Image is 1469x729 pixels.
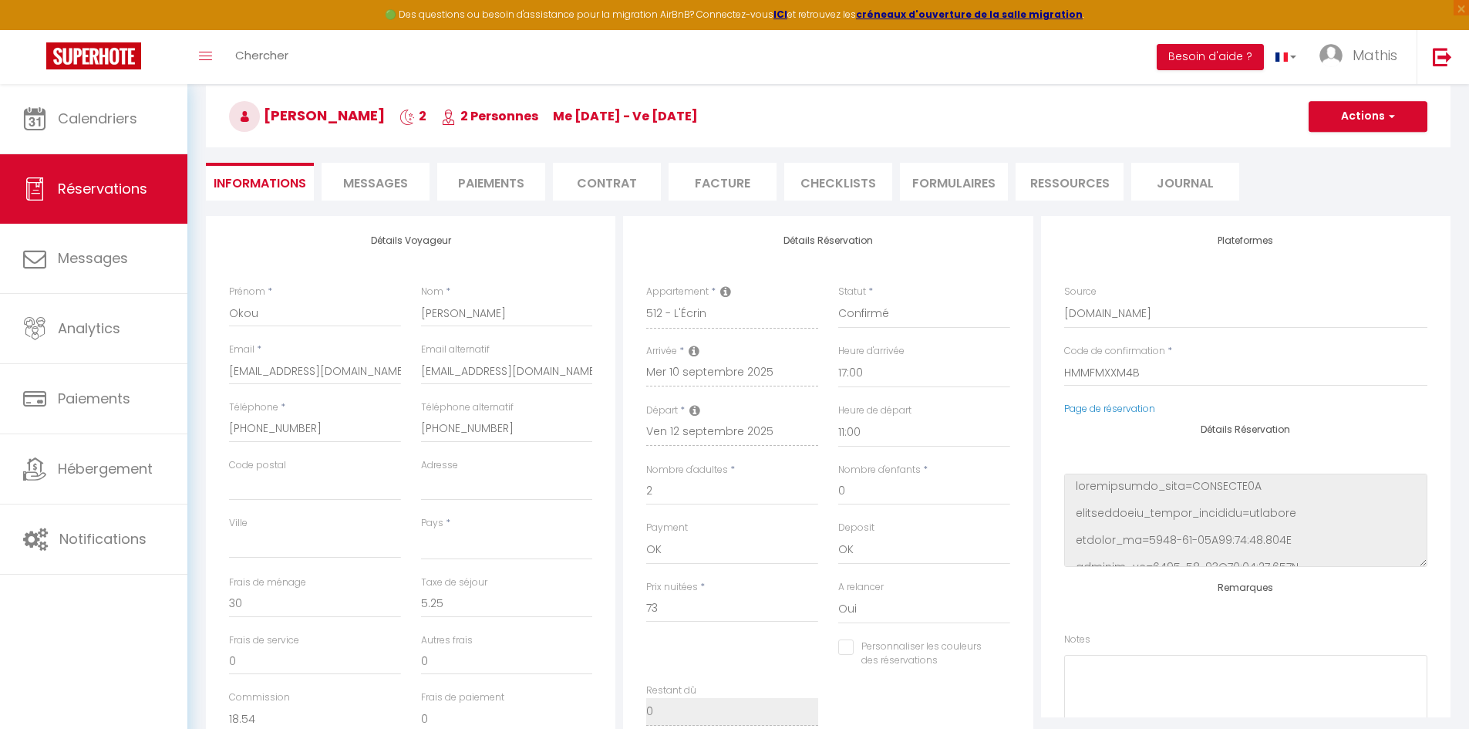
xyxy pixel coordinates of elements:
[46,42,141,69] img: Super Booking
[838,521,874,535] label: Deposit
[669,163,777,201] li: Facture
[1308,30,1417,84] a: ... Mathis
[437,163,545,201] li: Paiements
[229,285,265,299] label: Prénom
[838,463,921,478] label: Nombre d'enfants
[58,248,128,268] span: Messages
[229,458,286,473] label: Code postal
[1157,44,1264,70] button: Besoin d'aide ?
[58,179,147,198] span: Réservations
[1016,163,1124,201] li: Ressources
[1309,101,1427,132] button: Actions
[206,163,314,201] li: Informations
[224,30,300,84] a: Chercher
[421,516,443,531] label: Pays
[553,107,698,125] span: me [DATE] - ve [DATE]
[421,400,514,415] label: Téléphone alternatif
[58,459,153,478] span: Hébergement
[421,458,458,473] label: Adresse
[421,690,504,705] label: Frais de paiement
[229,400,278,415] label: Téléphone
[421,633,473,648] label: Autres frais
[1064,344,1165,359] label: Code de confirmation
[646,580,698,595] label: Prix nuitées
[1353,46,1397,65] span: Mathis
[553,163,661,201] li: Contrat
[646,521,688,535] label: Payment
[1064,235,1427,246] h4: Plateformes
[646,285,709,299] label: Appartement
[1131,163,1239,201] li: Journal
[838,344,905,359] label: Heure d'arrivée
[421,285,443,299] label: Nom
[58,389,130,408] span: Paiements
[343,174,408,192] span: Messages
[229,343,254,357] label: Email
[773,8,787,21] a: ICI
[58,109,137,128] span: Calendriers
[421,575,487,590] label: Taxe de séjour
[784,163,892,201] li: CHECKLISTS
[1064,285,1097,299] label: Source
[235,47,288,63] span: Chercher
[646,235,1009,246] h4: Détails Réservation
[399,107,426,125] span: 2
[59,529,147,548] span: Notifications
[1064,402,1155,415] a: Page de réservation
[1064,424,1427,435] h4: Détails Réservation
[441,107,538,125] span: 2 Personnes
[58,319,120,338] span: Analytics
[1064,582,1427,593] h4: Remarques
[229,106,385,125] span: [PERSON_NAME]
[646,344,677,359] label: Arrivée
[229,235,592,246] h4: Détails Voyageur
[646,403,678,418] label: Départ
[229,575,306,590] label: Frais de ménage
[900,163,1008,201] li: FORMULAIRES
[1319,44,1343,67] img: ...
[229,516,248,531] label: Ville
[838,580,884,595] label: A relancer
[856,8,1083,21] a: créneaux d'ouverture de la salle migration
[12,6,59,52] button: Ouvrir le widget de chat LiveChat
[229,633,299,648] label: Frais de service
[1433,47,1452,66] img: logout
[1064,633,1090,647] label: Notes
[646,683,696,698] label: Restant dû
[838,285,866,299] label: Statut
[421,343,490,357] label: Email alternatif
[838,403,911,418] label: Heure de départ
[229,690,290,705] label: Commission
[646,463,728,478] label: Nombre d'adultes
